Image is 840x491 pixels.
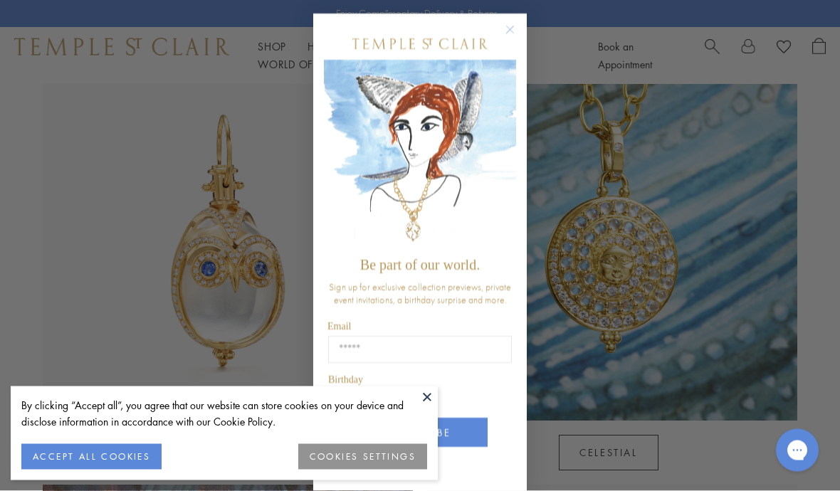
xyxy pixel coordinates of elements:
[329,281,511,307] span: Sign up for exclusive collection previews, private event invitations, a birthday surprise and more.
[769,424,826,477] iframe: Gorgias live chat messenger
[328,375,363,386] span: Birthday
[352,39,488,50] img: Temple St. Clair
[324,60,516,250] img: c4a9eb12-d91a-4d4a-8ee0-386386f4f338.jpeg
[21,444,162,470] button: ACCEPT ALL COOKIES
[327,322,351,332] span: Email
[328,337,512,364] input: Email
[508,28,526,46] button: Close dialog
[21,397,427,430] div: By clicking “Accept all”, you agree that our website can store cookies on your device and disclos...
[360,258,480,273] span: Be part of our world.
[298,444,427,470] button: COOKIES SETTINGS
